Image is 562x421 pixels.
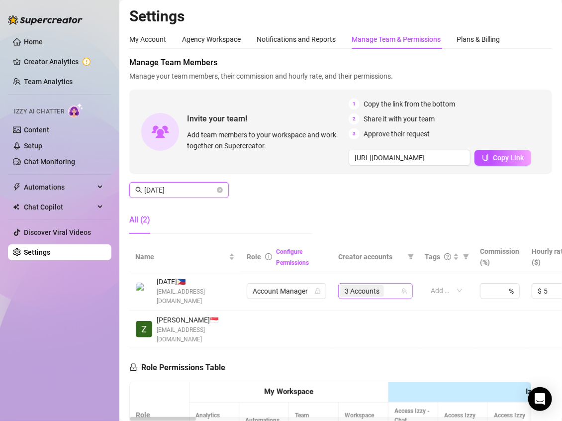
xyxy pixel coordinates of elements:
[408,254,414,260] span: filter
[349,128,360,139] span: 3
[315,288,321,294] span: lock
[340,285,384,297] span: 3 Accounts
[24,78,73,86] a: Team Analytics
[364,99,455,109] span: Copy the link from the bottom
[217,187,223,193] button: close-circle
[129,71,552,82] span: Manage your team members, their commission and hourly rate, and their permissions.
[401,288,407,294] span: team
[14,107,64,116] span: Izzy AI Chatter
[247,253,261,261] span: Role
[253,284,320,299] span: Account Manager
[129,7,552,26] h2: Settings
[24,228,91,236] a: Discover Viral Videos
[24,158,75,166] a: Chat Monitoring
[457,34,500,45] div: Plans & Billing
[463,254,469,260] span: filter
[157,325,235,344] span: [EMAIL_ADDRESS][DOMAIN_NAME]
[349,113,360,124] span: 2
[444,253,451,260] span: question-circle
[187,129,345,151] span: Add team members to your workspace and work together on Supercreator.
[157,276,235,287] span: [DATE] 🇵🇭
[135,251,227,262] span: Name
[129,242,241,272] th: Name
[425,251,440,262] span: Tags
[24,199,94,215] span: Chat Copilot
[144,185,215,196] input: Search members
[187,112,349,125] span: Invite your team!
[276,248,309,266] a: Configure Permissions
[13,204,19,210] img: Chat Copilot
[129,363,137,371] span: lock
[129,57,552,69] span: Manage Team Members
[364,128,430,139] span: Approve their request
[474,150,531,166] button: Copy Link
[406,249,416,264] span: filter
[257,34,336,45] div: Notifications and Reports
[129,34,166,45] div: My Account
[474,242,526,272] th: Commission (%)
[24,38,43,46] a: Home
[135,187,142,194] span: search
[136,321,152,337] img: Zuleika Marie Madanguit
[129,362,225,374] h5: Role Permissions Table
[68,103,84,117] img: AI Chatter
[157,315,235,325] span: [PERSON_NAME] 🇸🇬
[24,54,103,70] a: Creator Analytics exclamation-circle
[24,126,49,134] a: Content
[264,387,313,396] strong: My Workspace
[265,253,272,260] span: info-circle
[24,179,94,195] span: Automations
[345,286,379,297] span: 3 Accounts
[182,34,241,45] div: Agency Workspace
[157,287,235,306] span: [EMAIL_ADDRESS][DOMAIN_NAME]
[13,183,21,191] span: thunderbolt
[364,113,435,124] span: Share it with your team
[352,34,441,45] div: Manage Team & Permissions
[461,249,471,264] span: filter
[528,387,552,411] div: Open Intercom Messenger
[493,154,524,162] span: Copy Link
[136,283,152,299] img: Zul
[338,251,404,262] span: Creator accounts
[129,214,150,226] div: All (2)
[526,387,549,396] strong: Izzy AI
[8,15,83,25] img: logo-BBDzfeDw.svg
[482,154,489,161] span: copy
[24,142,42,150] a: Setup
[24,248,50,256] a: Settings
[349,99,360,109] span: 1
